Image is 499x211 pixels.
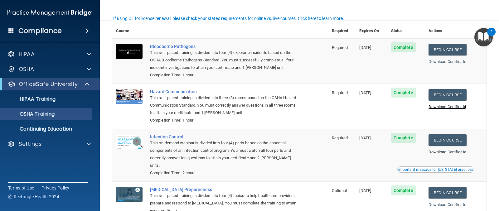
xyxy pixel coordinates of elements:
th: Course [112,23,146,39]
p: Continuing Education [4,126,89,132]
a: Download Certificate [429,59,466,64]
p: OfficeSafe University [19,80,78,88]
button: Read this if you are a dental practitioner in the state of CA [397,166,474,173]
a: Infection Control [150,134,297,139]
span: Complete [391,185,416,195]
a: Privacy Policy [41,185,70,191]
span: Complete [391,42,416,52]
a: Download Certificate [429,202,466,207]
th: Required [328,23,356,39]
span: Optional [332,188,347,193]
a: Hazard Communication [150,89,297,94]
p: OSHA [19,65,34,73]
p: HIPAA [19,50,35,58]
img: PMB logo [7,7,92,19]
a: Bloodborne Pathogens [150,44,297,49]
div: 2 [490,32,492,40]
button: If using CE for license renewal, please check your state's requirements for online vs. live cours... [112,15,345,22]
p: Settings [19,140,42,148]
p: HIPAA Training [4,96,56,102]
p: OSHA Training [4,111,55,117]
a: [MEDICAL_DATA] Preparedness [150,187,297,192]
div: If using CE for license renewal, please check your state's requirements for online vs. live cours... [113,16,344,21]
button: Open Resource Center, 2 new notifications [474,28,493,46]
a: Begin Course [429,187,467,199]
div: This on-demand webinar is divided into four (4) parts based on the essential components of an inf... [150,139,297,169]
span: [DATE] [359,45,371,50]
div: Completion Time: 2 hours [150,169,297,177]
span: [DATE] [359,136,371,140]
th: Status [387,23,425,39]
div: This self-paced training is divided into four (4) exposure incidents based on the OSHA Bloodborne... [150,49,297,71]
a: OfficeSafe University [7,80,90,88]
span: Required [332,90,348,95]
a: Terms of Use [8,185,34,191]
a: Download Certificate [429,104,466,109]
div: This self-paced training is divided into three (3) rooms based on the OSHA Hazard Communication S... [150,94,297,117]
a: Settings [7,140,91,148]
div: Completion Time: 1 hour [150,71,297,79]
span: [DATE] [359,188,371,193]
span: Complete [391,88,416,98]
th: Expires On [356,23,387,39]
a: HIPAA [7,50,91,58]
a: Begin Course [429,44,467,55]
a: Download Certificate [429,150,466,154]
a: Begin Course [429,134,467,146]
div: Important message for [US_STATE] practices [398,168,473,171]
span: [DATE] [359,90,371,95]
a: Begin Course [429,89,467,101]
h4: Compliance [18,26,62,35]
span: Complete [391,133,416,143]
span: Required [332,45,348,50]
a: OSHA [7,65,91,73]
div: Completion Time: 1 hour [150,117,297,124]
span: Required [332,136,348,140]
th: Actions [425,23,487,39]
span: Ⓒ Rectangle Health 2024 [8,194,59,200]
